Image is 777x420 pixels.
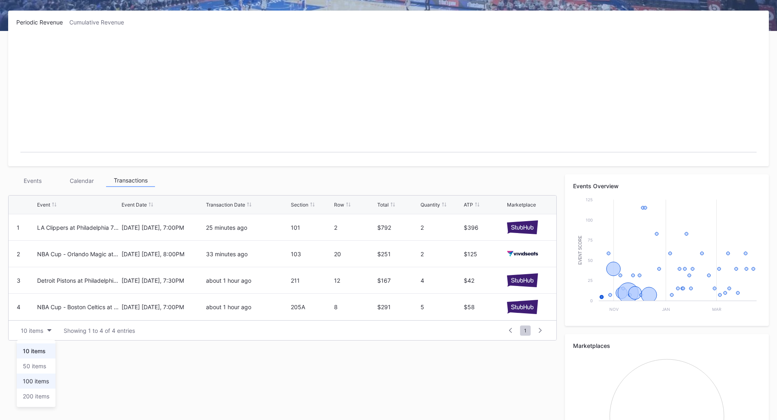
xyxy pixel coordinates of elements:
[21,327,43,334] div: 10 items
[23,378,49,385] div: 100 items
[712,307,722,312] text: Mar
[206,303,288,310] div: about 1 hour ago
[573,342,761,349] div: Marketplaces
[421,303,462,310] div: 5
[64,327,135,334] div: Showing 1 to 4 of 4 entries
[23,393,49,400] div: 200 items
[23,347,46,354] div: 10 items
[334,303,375,310] div: 8
[23,363,46,369] div: 50 items
[122,303,204,310] div: [DATE] [DATE], 7:00PM
[590,298,593,303] text: 0
[377,303,418,310] div: $291
[609,307,619,312] text: Nov
[37,303,120,310] div: NBA Cup - Boston Celtics at Philadelphia 76ers
[291,303,332,310] div: 205A
[17,303,20,310] div: 4
[464,303,505,310] div: $58
[507,300,538,314] img: stubHub.svg
[662,307,670,312] text: Jan
[17,325,55,336] button: 10 items
[520,325,531,336] span: 1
